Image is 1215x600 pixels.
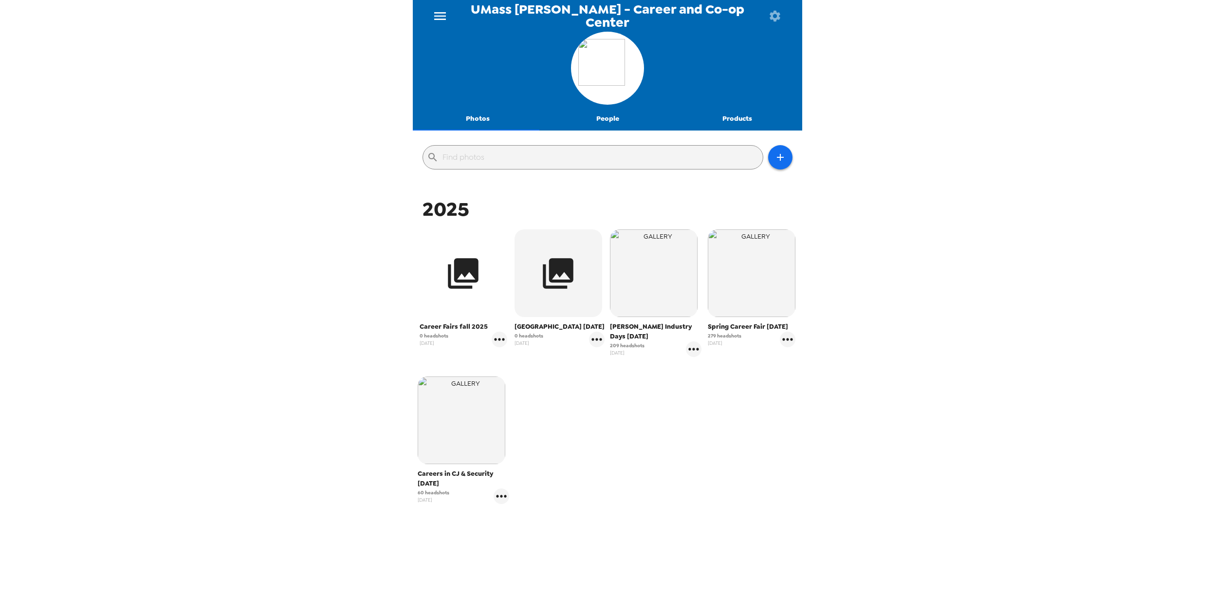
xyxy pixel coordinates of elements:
[413,107,543,131] button: Photos
[423,196,469,222] span: 2025
[418,376,505,464] img: gallery
[515,339,543,347] span: [DATE]
[418,496,449,504] span: [DATE]
[442,150,759,165] input: Find photos
[589,332,605,347] button: gallery menu
[492,332,507,347] button: gallery menu
[686,341,701,357] button: gallery menu
[418,469,509,488] span: Careers in CJ & Security [DATE]
[543,107,673,131] button: People
[610,322,701,341] span: [PERSON_NAME] Industry Days [DATE]
[610,229,698,317] img: gallery
[610,342,644,349] span: 209 headshots
[456,3,759,29] span: UMass [PERSON_NAME] - Career and Co-op Center
[494,488,509,504] button: gallery menu
[708,332,741,339] span: 279 headshots
[420,332,448,339] span: 0 headshots
[418,489,449,496] span: 60 headshots
[610,349,644,356] span: [DATE]
[708,339,741,347] span: [DATE]
[672,107,802,131] button: Products
[515,322,605,332] span: [GEOGRAPHIC_DATA] [DATE]
[420,322,507,332] span: Career Fairs fall 2025
[708,322,795,332] span: Spring Career Fair [DATE]
[780,332,795,347] button: gallery menu
[420,339,448,347] span: [DATE]
[515,332,543,339] span: 0 headshots
[708,229,795,317] img: gallery
[578,39,637,97] img: org logo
